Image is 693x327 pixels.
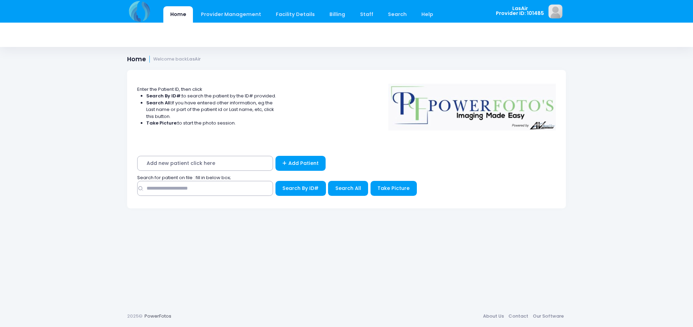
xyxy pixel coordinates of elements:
[506,310,530,322] a: Contact
[146,93,277,99] li: to search the patient by the ID# provided.
[371,181,417,196] button: Take Picture
[146,120,178,126] strong: Take Picture:
[496,6,544,16] span: LasAir Provider ID: 101485
[530,310,566,322] a: Our Software
[127,313,142,319] span: 2025©
[146,120,277,127] li: to start the photo session.
[328,181,368,196] button: Search All
[323,6,352,23] a: Billing
[137,156,273,171] span: Add new patient click here
[146,99,277,120] li: If you have entered other information, eg the Last name or part of the patient id or Last name, e...
[137,86,202,93] span: Enter the Patient ID, then click
[146,99,172,106] strong: Search All:
[137,174,231,181] span: Search for patient on file : fill in below box;
[163,6,193,23] a: Home
[282,185,319,192] span: Search By ID#
[335,185,361,192] span: Search All
[127,56,201,63] h1: Home
[381,6,413,23] a: Search
[548,5,562,18] img: image
[269,6,322,23] a: Facility Details
[377,185,410,192] span: Take Picture
[275,156,326,171] a: Add Patient
[194,6,268,23] a: Provider Management
[275,181,326,196] button: Search By ID#
[187,56,201,62] strong: LasAir
[415,6,440,23] a: Help
[353,6,380,23] a: Staff
[145,313,171,319] a: PowerFotos
[385,79,559,130] img: Logo
[153,57,201,62] small: Welcome back
[146,93,182,99] strong: Search By ID#:
[481,310,506,322] a: About Us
